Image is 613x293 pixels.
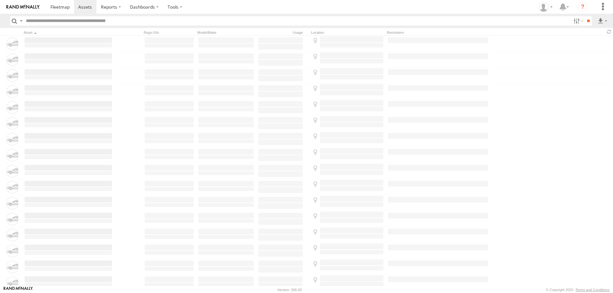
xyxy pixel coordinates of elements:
div: Usage [257,30,308,35]
label: Search Query [19,16,24,26]
div: Version: 306.00 [277,288,302,292]
div: Rego./Vin [144,30,195,35]
a: Visit our Website [4,287,33,293]
label: Export results as... [597,16,608,26]
i: ? [578,2,588,12]
a: Terms and Conditions [576,288,609,292]
label: Search Filter Options [571,16,585,26]
div: Location [311,30,384,35]
div: © Copyright 2025 - [546,288,609,292]
div: Click to Sort [24,30,113,35]
div: Model/Make [197,30,255,35]
img: rand-logo.svg [6,5,40,9]
span: Refresh [605,29,613,35]
div: Reminders [387,30,489,35]
div: Tye Clark [536,2,555,12]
